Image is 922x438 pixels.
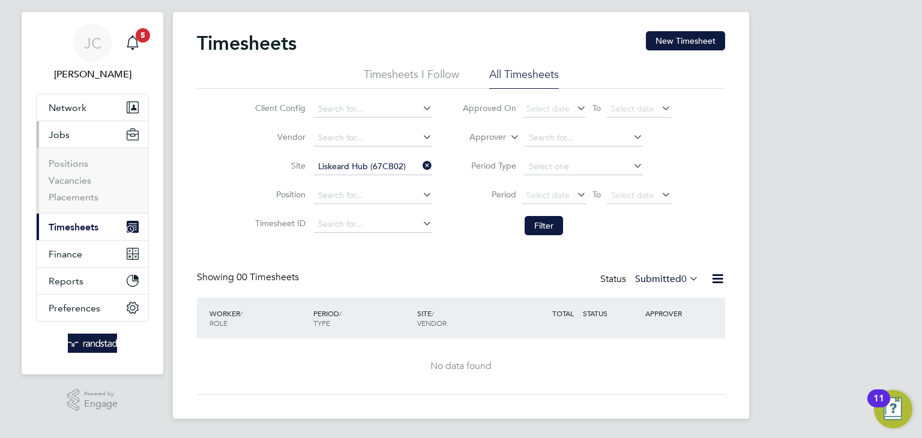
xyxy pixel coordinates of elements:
[37,148,148,213] div: Jobs
[589,100,604,116] span: To
[252,218,306,229] label: Timesheet ID
[314,216,432,233] input: Search for...
[84,399,118,409] span: Engage
[197,271,301,284] div: Showing
[36,67,149,82] span: Jovan Cosentino
[49,158,88,169] a: Positions
[417,318,447,328] span: VENDOR
[252,160,306,171] label: Site
[84,389,118,399] span: Powered by
[526,103,570,114] span: Select date
[209,360,713,373] div: No data found
[611,103,654,114] span: Select date
[414,302,518,334] div: SITE
[642,302,705,324] div: APPROVER
[67,389,118,412] a: Powered byEngage
[136,28,150,43] span: 5
[36,24,149,82] a: JC[PERSON_NAME]
[525,130,643,146] input: Search for...
[37,241,148,267] button: Finance
[432,308,434,318] span: /
[49,275,83,287] span: Reports
[206,302,310,334] div: WORKER
[68,334,118,353] img: randstad-logo-retina.png
[589,187,604,202] span: To
[37,268,148,294] button: Reports
[37,295,148,321] button: Preferences
[49,302,100,314] span: Preferences
[314,101,432,118] input: Search for...
[552,308,574,318] span: TOTAL
[462,160,516,171] label: Period Type
[314,130,432,146] input: Search for...
[49,191,98,203] a: Placements
[462,103,516,113] label: Approved On
[37,121,148,148] button: Jobs
[197,31,297,55] h2: Timesheets
[525,216,563,235] button: Filter
[237,271,299,283] span: 00 Timesheets
[252,103,306,113] label: Client Config
[310,302,414,334] div: PERIOD
[49,221,98,233] span: Timesheets
[240,308,243,318] span: /
[646,31,725,50] button: New Timesheet
[36,334,149,353] a: Go to home page
[37,94,148,121] button: Network
[22,12,163,374] nav: Main navigation
[525,158,643,175] input: Select one
[314,158,432,175] input: Search for...
[313,318,330,328] span: TYPE
[462,189,516,200] label: Period
[84,35,101,51] span: JC
[121,24,145,62] a: 5
[49,102,86,113] span: Network
[874,390,912,428] button: Open Resource Center, 11 new notifications
[314,187,432,204] input: Search for...
[873,398,884,414] div: 11
[252,131,306,142] label: Vendor
[49,175,91,186] a: Vacancies
[600,271,701,288] div: Status
[635,273,699,285] label: Submitted
[526,190,570,200] span: Select date
[580,302,642,324] div: STATUS
[339,308,342,318] span: /
[49,129,70,140] span: Jobs
[252,189,306,200] label: Position
[209,318,227,328] span: ROLE
[489,67,559,89] li: All Timesheets
[364,67,459,89] li: Timesheets I Follow
[681,273,687,285] span: 0
[49,248,82,260] span: Finance
[611,190,654,200] span: Select date
[37,214,148,240] button: Timesheets
[452,131,506,143] label: Approver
